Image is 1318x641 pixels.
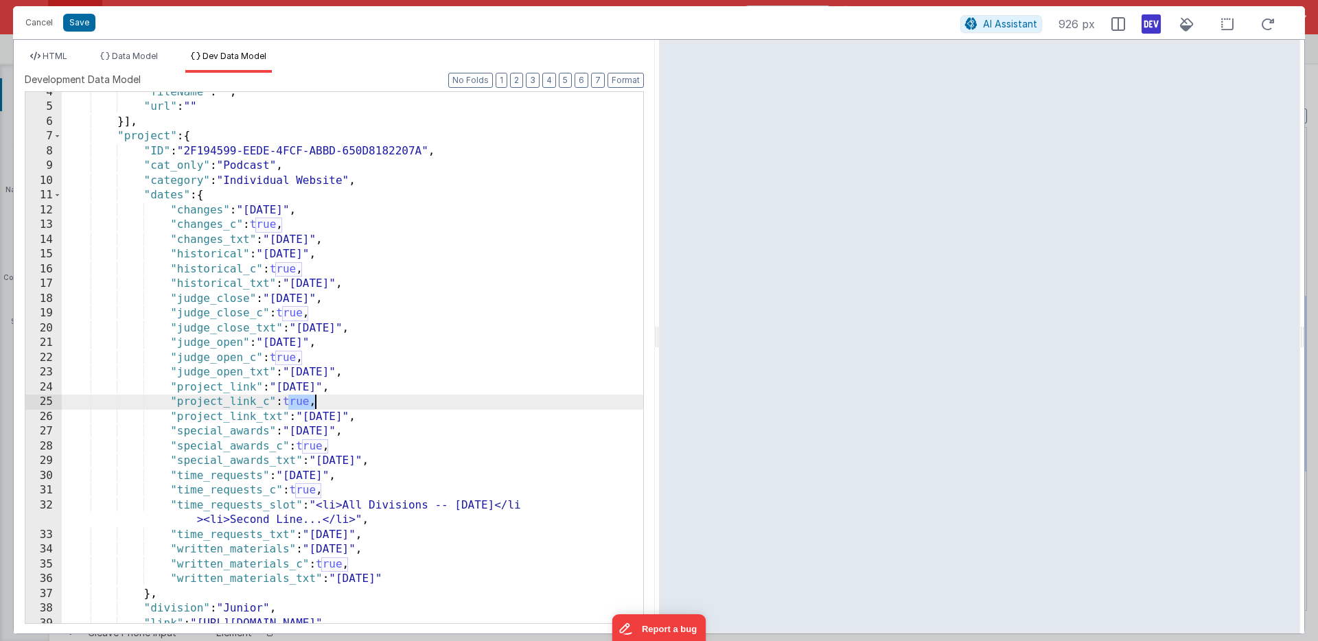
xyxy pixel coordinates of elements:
button: 2 [510,73,523,88]
div: 27 [25,424,62,439]
button: Cancel [19,13,60,32]
div: 15 [25,247,62,262]
div: 23 [25,365,62,380]
button: No Folds [448,73,493,88]
div: 10 [25,174,62,189]
span: 926 px [1059,16,1095,32]
div: 12 [25,203,62,218]
div: 18 [25,292,62,307]
div: 31 [25,483,62,498]
div: 7 [25,129,62,144]
div: 19 [25,306,62,321]
span: AI Assistant [983,18,1037,30]
div: 35 [25,557,62,572]
div: 14 [25,233,62,248]
div: 6 [25,115,62,130]
button: 1 [496,73,507,88]
div: 33 [25,528,62,543]
div: 24 [25,380,62,395]
button: AI Assistant [960,15,1042,33]
span: Data Model [112,51,158,61]
div: 37 [25,587,62,602]
div: 22 [25,351,62,366]
span: Development Data Model [25,73,141,86]
div: 34 [25,542,62,557]
div: 13 [25,218,62,233]
div: 36 [25,572,62,587]
span: HTML [43,51,67,61]
button: Save [63,14,95,32]
div: 20 [25,321,62,336]
div: 8 [25,144,62,159]
div: 5 [25,100,62,115]
div: 30 [25,469,62,484]
button: 7 [591,73,605,88]
div: 32 [25,498,62,528]
div: 9 [25,159,62,174]
button: Format [608,73,644,88]
button: 3 [526,73,540,88]
div: 4 [25,85,62,100]
div: 25 [25,395,62,410]
div: 11 [25,188,62,203]
button: 6 [575,73,588,88]
div: 16 [25,262,62,277]
div: 38 [25,601,62,616]
div: 29 [25,454,62,469]
div: 26 [25,410,62,425]
button: 5 [559,73,572,88]
span: Dev Data Model [203,51,266,61]
div: 21 [25,336,62,351]
div: 17 [25,277,62,292]
button: 4 [542,73,556,88]
div: 39 [25,616,62,631]
div: 28 [25,439,62,454]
